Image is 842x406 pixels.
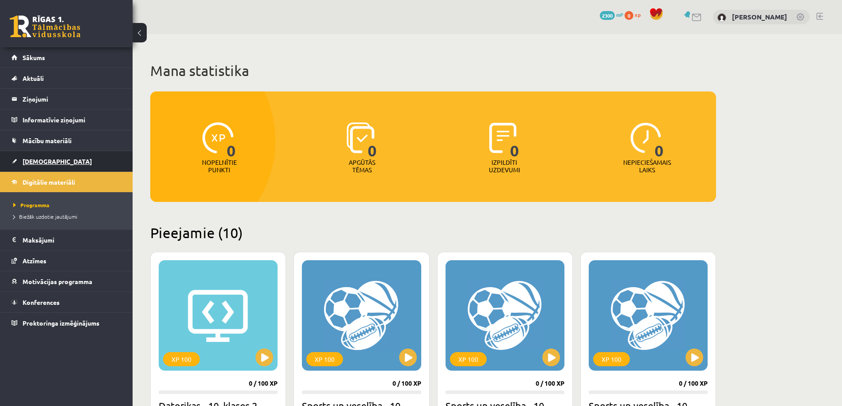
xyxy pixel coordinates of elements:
img: icon-clock-7be60019b62300814b6bd22b8e044499b485619524d84068768e800edab66f18.svg [630,122,661,153]
span: 0 [227,122,236,159]
div: XP 100 [306,352,343,366]
a: Sākums [11,47,122,68]
div: XP 100 [593,352,630,366]
a: Mācību materiāli [11,130,122,151]
span: Motivācijas programma [23,277,92,285]
span: Konferences [23,298,60,306]
span: 0 [368,122,377,159]
legend: Ziņojumi [23,89,122,109]
img: icon-learned-topics-4a711ccc23c960034f471b6e78daf4a3bad4a20eaf4de84257b87e66633f6470.svg [347,122,374,153]
a: 2300 mP [600,11,623,18]
a: Programma [13,201,124,209]
span: Atzīmes [23,257,46,265]
span: [DEMOGRAPHIC_DATA] [23,157,92,165]
span: 0 [625,11,633,20]
span: Aktuāli [23,74,44,82]
a: Motivācijas programma [11,271,122,292]
a: Konferences [11,292,122,312]
span: 0 [510,122,519,159]
a: Atzīmes [11,250,122,271]
h1: Mana statistika [150,62,716,80]
a: Ziņojumi [11,89,122,109]
span: xp [635,11,640,18]
a: Biežāk uzdotie jautājumi [13,212,124,220]
p: Nopelnītie punkti [202,159,237,174]
p: Izpildīti uzdevumi [487,159,522,174]
img: icon-xp-0682a9bc20223a9ccc6f5883a126b849a74cddfe5390d2b41b4391c66f2066e7.svg [202,122,233,153]
span: Digitālie materiāli [23,178,75,186]
a: [DEMOGRAPHIC_DATA] [11,151,122,171]
img: Emīls Linde [717,13,726,22]
a: Maksājumi [11,230,122,250]
a: 0 xp [625,11,645,18]
span: mP [616,11,623,18]
span: Sākums [23,53,45,61]
a: Proktoringa izmēģinājums [11,313,122,333]
h2: Pieejamie (10) [150,224,716,241]
p: Apgūtās tēmas [345,159,379,174]
span: Proktoringa izmēģinājums [23,319,99,327]
img: icon-completed-tasks-ad58ae20a441b2904462921112bc710f1caf180af7a3daa7317a5a94f2d26646.svg [489,122,517,153]
p: Nepieciešamais laiks [623,159,671,174]
div: XP 100 [450,352,487,366]
a: [PERSON_NAME] [732,12,787,21]
a: Rīgas 1. Tālmācības vidusskola [10,15,80,38]
span: Mācību materiāli [23,137,72,144]
div: XP 100 [163,352,200,366]
legend: Maksājumi [23,230,122,250]
span: 0 [655,122,664,159]
legend: Informatīvie ziņojumi [23,110,122,130]
span: Biežāk uzdotie jautājumi [13,213,77,220]
a: Digitālie materiāli [11,172,122,192]
span: 2300 [600,11,615,20]
a: Informatīvie ziņojumi [11,110,122,130]
a: Aktuāli [11,68,122,88]
span: Programma [13,201,50,209]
